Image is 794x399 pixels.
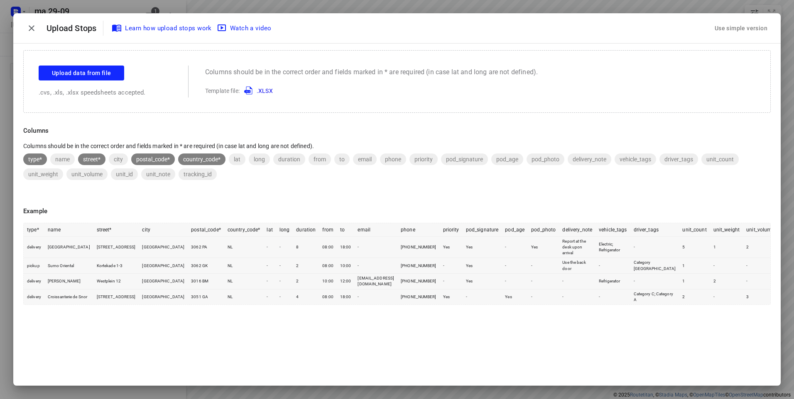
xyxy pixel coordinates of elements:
td: Kortekade 1-3 [93,258,139,274]
td: - [502,258,528,274]
th: vehicle_tags [595,223,630,237]
td: - [559,289,595,304]
td: NL [224,289,264,304]
th: unit_count [679,223,710,237]
span: email [353,156,377,163]
span: long [249,156,270,163]
span: to [334,156,350,163]
td: 3062 PA [188,236,224,258]
td: - [595,258,630,274]
td: 5 [679,236,710,258]
span: city [109,156,128,163]
span: unit_id [111,171,138,178]
td: 10:00 [319,274,337,290]
span: priority [409,156,438,163]
td: [PHONE_NUMBER] [397,289,440,304]
td: [GEOGRAPHIC_DATA] [139,258,188,274]
span: country_code* [178,156,225,163]
td: [STREET_ADDRESS] [93,289,139,304]
span: type* [23,156,47,163]
td: 10:00 [337,258,355,274]
td: Yes [463,258,502,274]
td: 2 [743,236,777,258]
span: unit_note [141,171,175,178]
td: 4 [293,289,319,304]
td: delivery [24,289,44,304]
td: [PERSON_NAME] [44,274,93,290]
span: from [309,156,331,163]
td: 18:00 [337,236,355,258]
td: - [630,274,679,290]
p: Columns should be in the correct order and fields marked in * are required (in case lat and long ... [205,67,538,77]
p: Upload Stops [47,22,103,34]
td: - [502,236,528,258]
td: - [263,258,276,274]
td: - [354,236,397,258]
td: - [743,274,777,290]
th: long [276,223,293,237]
td: 1 [679,274,710,290]
td: - [743,258,777,274]
th: city [139,223,188,237]
td: - [528,274,559,290]
td: - [263,236,276,258]
span: vehicle_tags [615,156,656,163]
td: - [595,289,630,304]
td: Yes [463,236,502,258]
td: pickup [24,258,44,274]
span: duration [273,156,305,163]
td: - [354,258,397,274]
td: [EMAIL_ADDRESS][DOMAIN_NAME] [354,274,397,290]
span: unit_volume [66,171,108,178]
td: [PHONE_NUMBER] [397,236,440,258]
span: lat [229,156,245,163]
a: .XLSX [241,88,273,94]
td: Yes [440,236,463,258]
th: street* [93,223,139,237]
th: phone [397,223,440,237]
td: 1 [710,236,743,258]
img: XLSX [244,85,254,95]
td: 3062 GK [188,258,224,274]
td: - [502,274,528,290]
th: duration [293,223,319,237]
td: 3016 BM [188,274,224,290]
th: to [337,223,355,237]
td: - [710,258,743,274]
td: Use the back door [559,258,595,274]
td: [GEOGRAPHIC_DATA] [139,236,188,258]
th: driver_tags [630,223,679,237]
span: unit_weight [23,171,63,178]
td: Category [GEOGRAPHIC_DATA] [630,258,679,274]
th: type* [24,223,44,237]
td: 8 [293,236,319,258]
button: Watch a video [215,21,275,36]
p: .cvs, .xls, .xlsx speedsheets accepted. [39,88,172,97]
td: 2 [293,258,319,274]
td: 2 [679,289,710,304]
td: - [354,289,397,304]
td: Westplein 12 [93,274,139,290]
td: - [630,236,679,258]
span: street* [78,156,105,163]
th: pod_photo [528,223,559,237]
p: Template file: [205,85,538,95]
a: Learn how upload stops work [110,21,215,36]
th: lat [263,223,276,237]
span: name [50,156,75,163]
td: 1 [679,258,710,274]
span: Learn how upload stops work [113,23,212,34]
span: delivery_note [568,156,611,163]
th: email [354,223,397,237]
td: [PHONE_NUMBER] [397,258,440,274]
td: - [263,289,276,304]
td: - [528,289,559,304]
td: - [263,274,276,290]
td: - [276,274,293,290]
td: - [559,274,595,290]
span: postal_code* [131,156,175,163]
td: delivery [24,236,44,258]
th: pod_age [502,223,528,237]
td: - [276,289,293,304]
td: Yes [502,289,528,304]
